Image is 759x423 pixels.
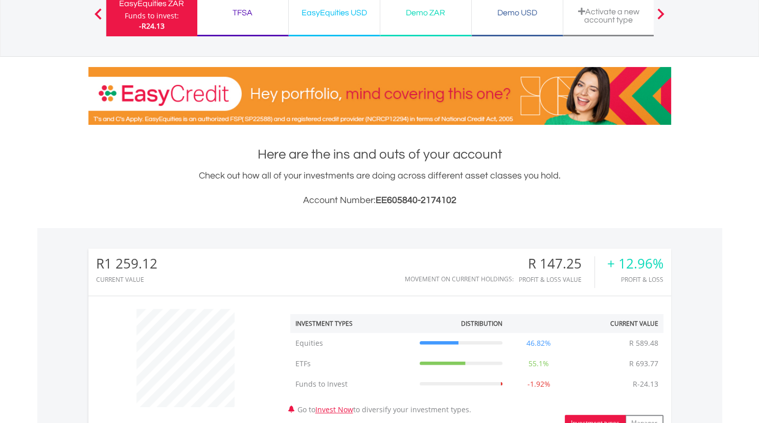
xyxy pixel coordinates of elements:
[203,6,282,20] div: TFSA
[570,314,663,333] th: Current Value
[624,333,663,353] td: R 589.48
[139,21,165,31] span: -R24.13
[125,11,179,21] div: Funds to invest:
[96,256,157,271] div: R1 259.12
[290,314,415,333] th: Investment Types
[88,145,671,164] h1: Here are the ins and outs of your account
[315,405,353,414] a: Invest Now
[607,276,663,283] div: Profit & Loss
[376,195,456,205] span: EE605840-2174102
[290,353,415,374] td: ETFs
[508,353,570,374] td: 55.1%
[508,333,570,353] td: 46.82%
[628,374,663,394] td: R-24.13
[519,276,594,283] div: Profit & Loss Value
[290,374,415,394] td: Funds to Invest
[508,374,570,394] td: -1.92%
[88,67,671,125] img: EasyCredit Promotion Banner
[607,256,663,271] div: + 12.96%
[519,256,594,271] div: R 147.25
[478,6,557,20] div: Demo USD
[624,353,663,374] td: R 693.77
[96,276,157,283] div: CURRENT VALUE
[290,333,415,353] td: Equities
[461,319,502,328] div: Distribution
[295,6,374,20] div: EasyEquities USD
[405,276,514,282] div: Movement on Current Holdings:
[386,6,465,20] div: Demo ZAR
[88,193,671,208] h3: Account Number:
[88,169,671,208] div: Check out how all of your investments are doing across different asset classes you hold.
[569,7,648,24] div: Activate a new account type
